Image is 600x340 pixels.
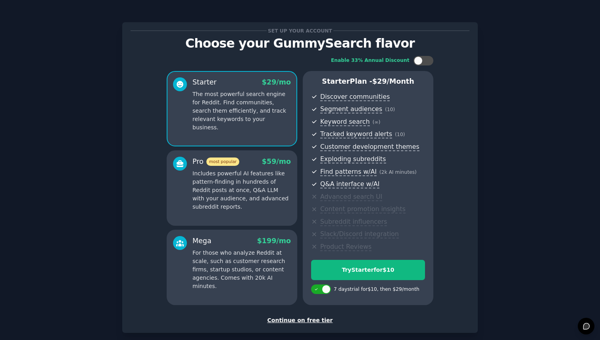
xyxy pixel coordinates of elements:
span: ( ∞ ) [373,119,381,125]
span: Keyword search [320,118,370,126]
span: Content promotion insights [320,205,406,213]
span: ( 2k AI minutes ) [379,169,417,175]
p: Starter Plan - [311,77,425,86]
span: ( 10 ) [395,132,405,137]
span: $ 29 /month [372,77,414,85]
div: Try Starter for $10 [312,266,425,274]
span: ( 10 ) [385,107,395,112]
span: Set up your account [267,27,334,35]
span: most popular [206,158,240,166]
span: Advanced search UI [320,193,382,201]
span: Q&A interface w/AI [320,180,379,188]
div: Pro [192,157,239,167]
span: $ 29 /mo [262,78,291,86]
div: Starter [192,77,217,87]
span: Subreddit influencers [320,218,387,226]
div: Enable 33% Annual Discount [331,57,410,64]
span: Tracked keyword alerts [320,130,392,138]
span: Product Reviews [320,243,371,251]
p: Includes powerful AI features like pattern-finding in hundreds of Reddit posts at once, Q&A LLM w... [192,169,291,211]
div: Mega [192,236,212,246]
span: Exploding subreddits [320,155,386,163]
div: Continue on free tier [131,316,469,325]
div: 7 days trial for $10 , then $ 29 /month [334,286,419,293]
span: Customer development themes [320,143,419,151]
span: $ 199 /mo [257,237,291,245]
span: Discover communities [320,93,390,101]
span: Find patterns w/AI [320,168,377,176]
p: Choose your GummySearch flavor [131,36,469,50]
p: The most powerful search engine for Reddit. Find communities, search them efficiently, and track ... [192,90,291,132]
span: Slack/Discord integration [320,230,399,238]
span: Segment audiences [320,105,382,113]
p: For those who analyze Reddit at scale, such as customer research firms, startup studios, or conte... [192,249,291,290]
span: $ 59 /mo [262,158,291,165]
button: TryStarterfor$10 [311,260,425,280]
